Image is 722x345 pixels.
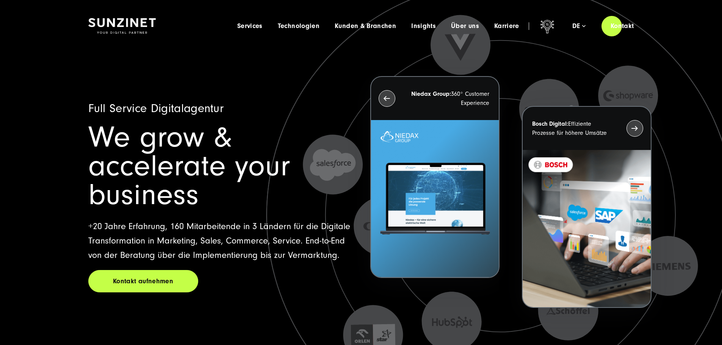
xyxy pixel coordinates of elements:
[572,22,586,30] div: de
[451,22,479,30] a: Über uns
[411,22,436,30] a: Insights
[411,91,451,97] strong: Niedax Group:
[278,22,319,30] a: Technologien
[88,219,352,262] p: +20 Jahre Erfahrung, 160 Mitarbeitende in 3 Ländern für die Digitale Transformation in Marketing,...
[522,106,651,308] button: Bosch Digital:Effiziente Prozesse für höhere Umsätze BOSCH - Kundeprojekt - Digital Transformatio...
[370,76,500,278] button: Niedax Group:360° Customer Experience Letztes Projekt von Niedax. Ein Laptop auf dem die Niedax W...
[88,123,352,209] h1: We grow & accelerate your business
[532,119,612,137] p: Effiziente Prozesse für höhere Umsätze
[494,22,519,30] a: Karriere
[88,101,224,115] span: Full Service Digitalagentur
[88,270,198,292] a: Kontakt aufnehmen
[237,22,263,30] a: Services
[409,89,489,108] p: 360° Customer Experience
[88,18,156,34] img: SUNZINET Full Service Digital Agentur
[532,120,568,127] strong: Bosch Digital:
[335,22,396,30] a: Kunden & Branchen
[371,120,499,277] img: Letztes Projekt von Niedax. Ein Laptop auf dem die Niedax Website geöffnet ist, auf blauem Hinter...
[523,150,650,307] img: BOSCH - Kundeprojekt - Digital Transformation Agentur SUNZINET
[601,15,643,37] a: Kontakt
